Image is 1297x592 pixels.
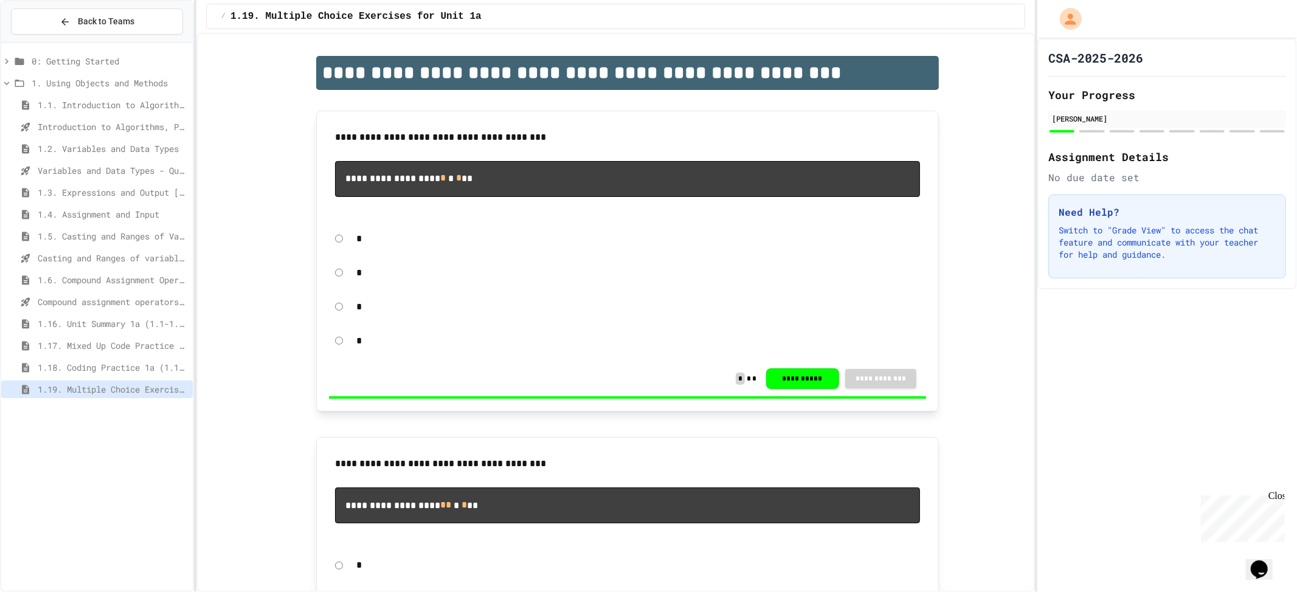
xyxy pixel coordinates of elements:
[38,164,188,177] span: Variables and Data Types - Quiz
[38,186,188,199] span: 1.3. Expressions and Output [New]
[1059,205,1276,219] h3: Need Help?
[38,339,188,352] span: 1.17. Mixed Up Code Practice 1.1-1.6
[38,208,188,221] span: 1.4. Assignment and Input
[5,5,84,77] div: Chat with us now!Close
[38,383,188,396] span: 1.19. Multiple Choice Exercises for Unit 1a (1.1-1.6)
[38,361,188,374] span: 1.18. Coding Practice 1a (1.1-1.6)
[38,295,188,308] span: Compound assignment operators - Quiz
[38,274,188,286] span: 1.6. Compound Assignment Operators
[32,55,188,67] span: 0: Getting Started
[221,12,226,21] span: /
[38,142,188,155] span: 1.2. Variables and Data Types
[1047,5,1085,33] div: My Account
[1048,49,1143,66] h1: CSA-2025-2026
[1048,148,1286,165] h2: Assignment Details
[1052,113,1282,124] div: [PERSON_NAME]
[78,15,134,28] span: Back to Teams
[38,317,188,330] span: 1.16. Unit Summary 1a (1.1-1.6)
[38,98,188,111] span: 1.1. Introduction to Algorithms, Programming, and Compilers
[38,120,188,133] span: Introduction to Algorithms, Programming, and Compilers
[1246,543,1285,580] iframe: chat widget
[1048,86,1286,103] h2: Your Progress
[38,230,188,243] span: 1.5. Casting and Ranges of Values
[1059,224,1276,261] p: Switch to "Grade View" to access the chat feature and communicate with your teacher for help and ...
[1048,170,1286,185] div: No due date set
[38,252,188,264] span: Casting and Ranges of variables - Quiz
[1196,490,1285,542] iframe: chat widget
[32,77,188,89] span: 1. Using Objects and Methods
[230,9,540,24] span: 1.19. Multiple Choice Exercises for Unit 1a (1.1-1.6)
